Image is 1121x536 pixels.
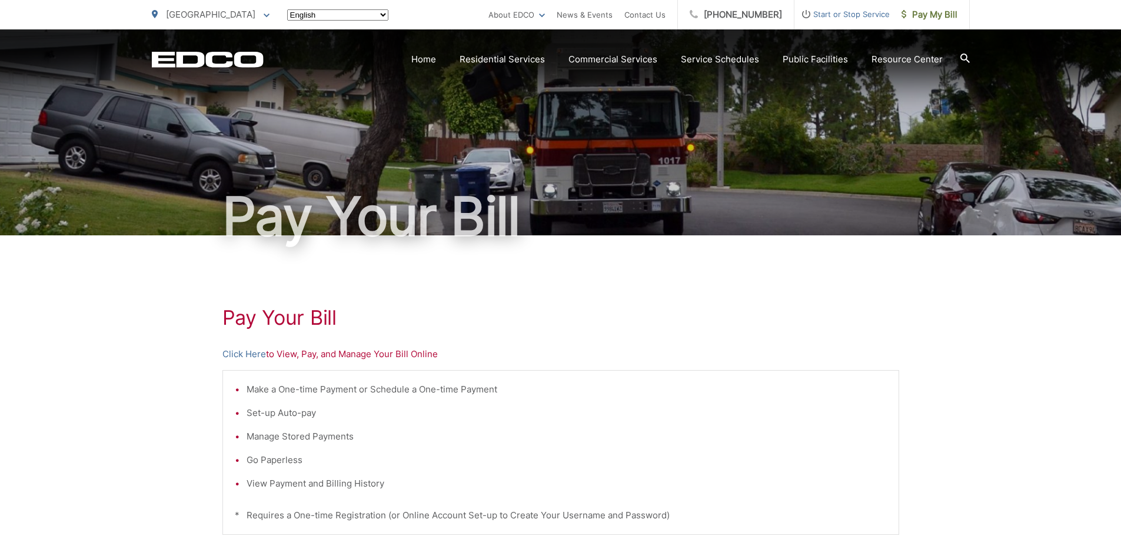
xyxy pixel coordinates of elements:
[287,9,388,21] select: Select a language
[568,52,657,66] a: Commercial Services
[783,52,848,66] a: Public Facilities
[557,8,613,22] a: News & Events
[152,51,264,68] a: EDCD logo. Return to the homepage.
[222,347,266,361] a: Click Here
[222,306,899,329] h1: Pay Your Bill
[235,508,887,522] p: * Requires a One-time Registration (or Online Account Set-up to Create Your Username and Password)
[247,477,887,491] li: View Payment and Billing History
[247,382,887,397] li: Make a One-time Payment or Schedule a One-time Payment
[247,453,887,467] li: Go Paperless
[166,9,255,20] span: [GEOGRAPHIC_DATA]
[871,52,943,66] a: Resource Center
[624,8,666,22] a: Contact Us
[681,52,759,66] a: Service Schedules
[902,8,957,22] span: Pay My Bill
[411,52,436,66] a: Home
[152,187,970,246] h1: Pay Your Bill
[222,347,899,361] p: to View, Pay, and Manage Your Bill Online
[460,52,545,66] a: Residential Services
[247,430,887,444] li: Manage Stored Payments
[488,8,545,22] a: About EDCO
[247,406,887,420] li: Set-up Auto-pay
